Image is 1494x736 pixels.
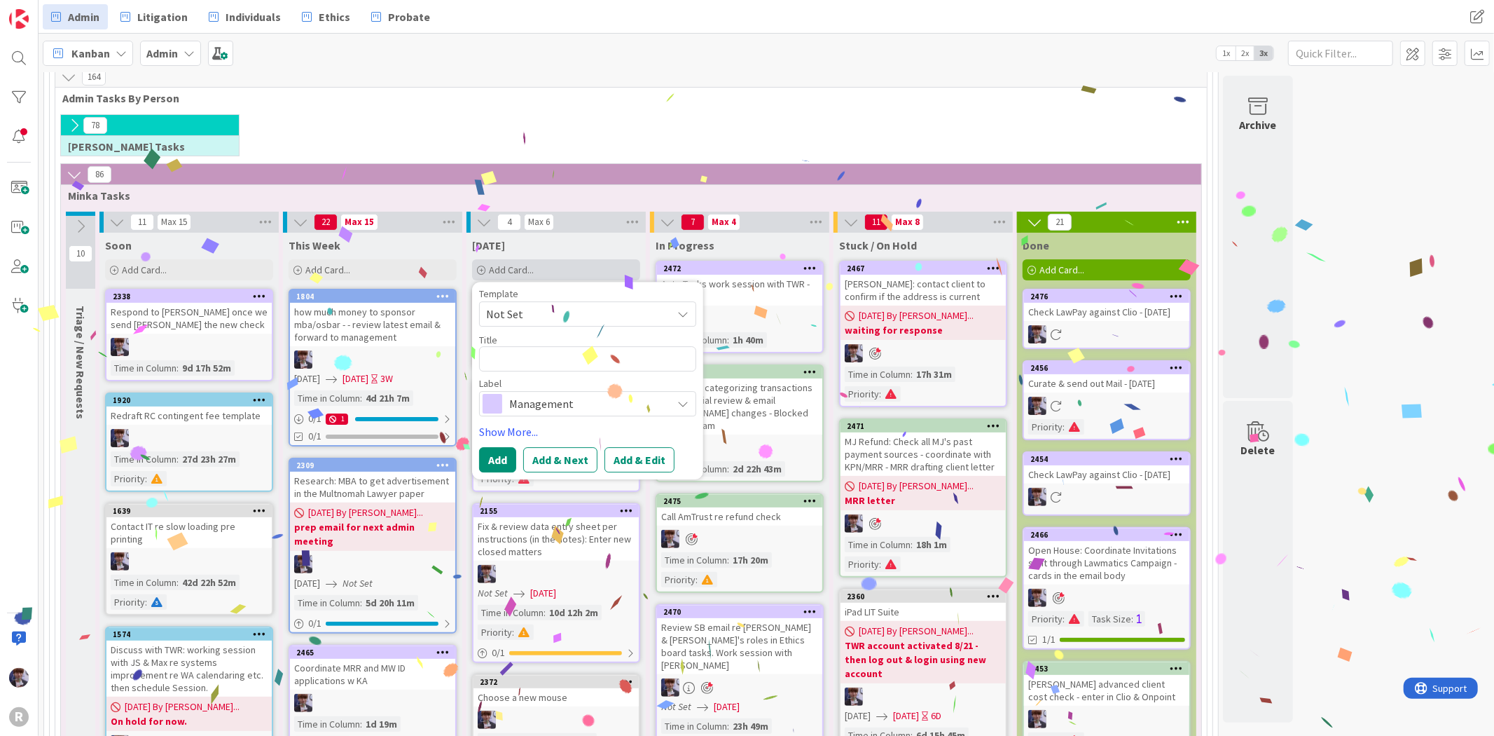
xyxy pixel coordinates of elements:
span: Not Set [486,305,661,323]
div: Max 15 [345,219,374,226]
a: 2475Call AmTrust re refund checkMLTime in Column:17h 20mPriority: [656,493,824,593]
div: 2453[PERSON_NAME] advanced client cost check - enter in Clio & Onpoint [1024,662,1189,706]
div: 2466 [1030,530,1189,540]
div: 2454 [1030,454,1189,464]
span: [DATE] By [PERSON_NAME]... [859,308,974,323]
div: 18h 1m [913,537,950,552]
span: 11 [130,214,154,231]
div: 1920 [113,395,272,405]
span: : [1063,419,1065,435]
span: Kanban [71,45,110,62]
div: Check LawPay against Clio - [DATE] [1024,465,1189,484]
span: 164 [82,69,106,86]
span: [DATE] [343,372,368,386]
div: 2476 [1030,292,1189,301]
span: 78 [83,117,107,134]
div: Time in Column [845,537,911,552]
span: : [879,386,881,402]
div: Archive [1240,116,1277,133]
div: 1639Contact IT re slow loading pre printing [106,505,272,548]
div: 1639 [106,505,272,517]
a: 2476Check LawPay against Clio - [DATE]ML [1023,289,1191,349]
div: 1804 [296,292,455,301]
b: On hold for now. [111,714,268,728]
div: [PERSON_NAME] advanced client cost check - enter in Clio & Onpoint [1024,675,1189,706]
img: ML [111,429,129,447]
div: ML [290,555,455,573]
i: Not Set [478,587,508,599]
div: Time in Column [111,575,177,590]
span: : [177,360,179,376]
div: 2d 22h 43m [729,461,785,477]
div: 2470 [657,606,822,618]
div: Check LawPay against Clio - [DATE] [1024,303,1189,321]
span: : [879,557,881,572]
span: 2x [1236,46,1254,60]
div: ML [473,711,639,729]
div: Time in Column [661,718,727,734]
a: 2456Curate & send out Mail - [DATE]MLPriority: [1023,360,1191,440]
div: Open House: Coordinate Invitations sent through Lawmatics Campaign - cards in the email body [1024,541,1189,585]
img: ML [478,565,496,583]
span: [DATE] [893,709,919,723]
div: 2338Respond to [PERSON_NAME] once we send [PERSON_NAME] the new check [106,290,272,334]
div: 2372 [480,677,639,687]
div: [PERSON_NAME]: contact client to confirm if the address is current [841,275,1006,306]
img: ML [845,688,863,706]
span: : [177,451,179,467]
span: Ethics [319,8,350,25]
div: ML [106,338,272,356]
div: Task Size [1088,611,1131,627]
a: 2309Research: MBA to get advertisement in the Multnomah Lawyer paper[DATE] By [PERSON_NAME]...pre... [289,458,457,634]
span: Support [29,2,64,19]
div: 2467 [847,264,1006,273]
div: ML [1024,589,1189,607]
a: 2155Fix & review data entry sheet per instructions (in the notes): Enter new closed mattersMLNot ... [472,503,640,663]
span: 7 [681,214,705,231]
div: 2454 [1024,453,1189,465]
div: 2465 [290,646,455,659]
span: [DATE] [845,709,871,723]
img: ML [9,668,29,688]
img: ML [661,530,679,548]
div: Respond to [PERSON_NAME] once we send [PERSON_NAME] the new check [106,303,272,334]
div: ML [657,679,822,697]
div: 2155 [473,505,639,517]
span: : [360,595,362,611]
span: : [145,594,147,610]
div: ML [106,429,272,447]
div: Fix & review data entry sheet per instructions (in the notes): Enter new closed matters [473,517,639,561]
div: 5d 20h 11m [362,595,418,611]
div: 17h 20m [729,552,772,568]
div: 2471 [841,420,1006,432]
div: 2471MJ Refund: Check all MJ's past payment sources - coordinate with KPN/MRR - MRR drafting clien... [841,420,1006,476]
span: Litigation [137,8,188,25]
span: 0 / 1 [308,616,321,631]
div: 2372Choose a new mouse [473,676,639,707]
span: Soon [105,238,132,252]
span: 0 / 1 [308,411,321,426]
div: 3W [380,372,393,386]
a: 2338Respond to [PERSON_NAME] once we send [PERSON_NAME] the new checkMLTime in Column:9d 17h 52m [105,289,273,381]
span: Probate [388,8,430,25]
div: Priority [1028,419,1063,435]
div: 27d 23h 27m [179,451,240,467]
div: MJ Refund: Check all MJ's past payment sources - coordinate with KPN/MRR - MRR drafting client le... [841,432,1006,476]
div: Priority [661,572,696,587]
div: 0/1 [290,615,455,632]
div: 1804 [290,290,455,303]
div: 2475 [663,496,822,506]
div: 9d 17h 52m [179,360,235,376]
i: Not Set [661,700,691,713]
div: Time in Column [845,367,911,382]
div: iPad LIT Suite [841,603,1006,621]
div: Work with categorizing transactions in QB - initial review & email [PERSON_NAME] changes - Blocke... [657,379,822,435]
div: ML [1024,397,1189,415]
div: Contact IT re slow loading pre printing [106,517,272,548]
span: 11 [864,214,888,231]
span: : [512,625,514,640]
div: Research: MBA to get advertisement in the Multnomah Lawyer paper [290,472,455,503]
div: Redraft RC contingent fee template [106,407,272,425]
img: ML [478,711,496,729]
span: [DATE] By [PERSON_NAME]... [125,700,240,714]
